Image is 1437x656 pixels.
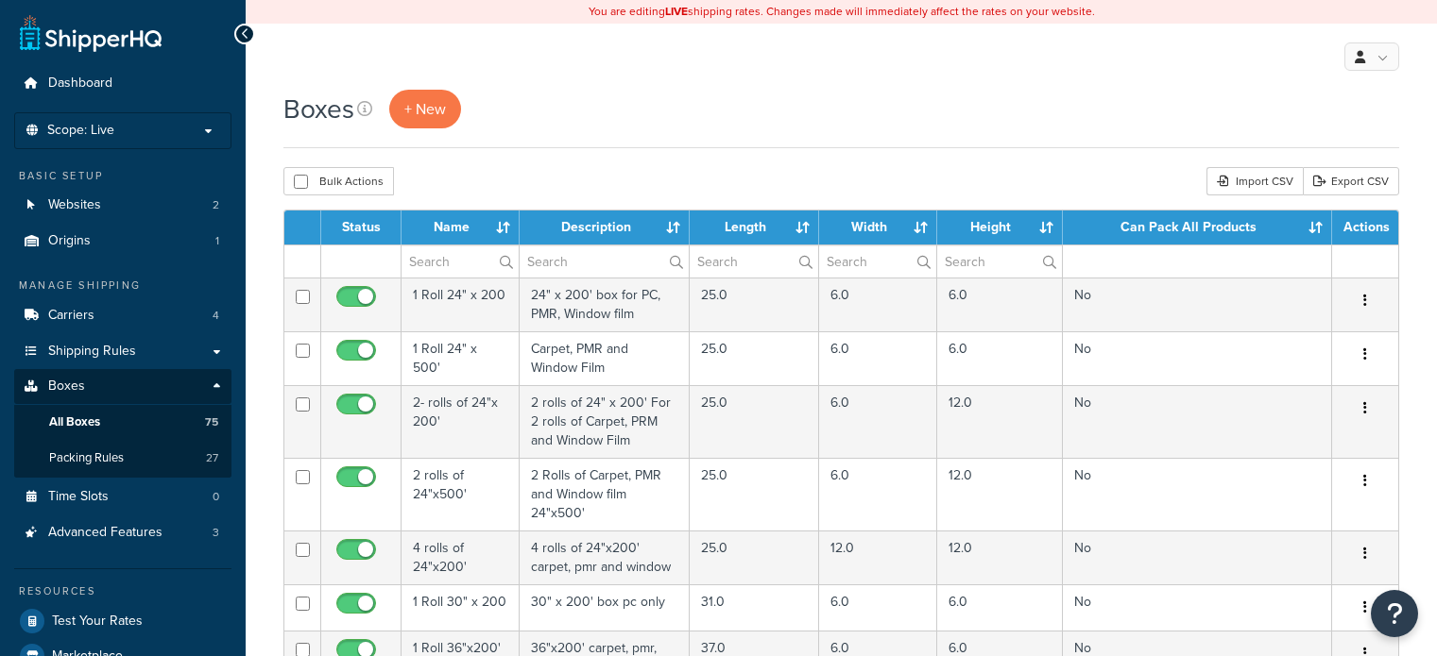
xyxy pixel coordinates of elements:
[819,385,937,458] td: 6.0
[819,278,937,331] td: 6.0
[690,530,818,584] td: 25.0
[14,441,231,476] a: Packing Rules 27
[49,414,100,430] span: All Boxes
[819,584,937,631] td: 6.0
[520,278,690,331] td: 24" x 200' box for PC, PMR, Window film
[402,210,520,244] th: Name : activate to sort column ascending
[1063,210,1332,244] th: Can Pack All Products : activate to sort column ascending
[48,308,94,324] span: Carriers
[937,584,1063,631] td: 6.0
[520,458,690,530] td: 2 Rolls of Carpet, PMR and Window film 24"x500'
[1063,584,1332,631] td: No
[937,458,1063,530] td: 12.0
[690,331,818,385] td: 25.0
[14,479,231,514] li: Time Slots
[14,583,231,599] div: Resources
[690,584,818,631] td: 31.0
[215,233,219,249] span: 1
[14,334,231,369] a: Shipping Rules
[1063,530,1332,584] td: No
[389,90,461,128] a: + New
[48,76,112,92] span: Dashboard
[402,584,520,631] td: 1 Roll 30" x 200
[819,458,937,530] td: 6.0
[14,441,231,476] li: Packing Rules
[402,530,520,584] td: 4 rolls of 24"x200'
[819,530,937,584] td: 12.0
[937,331,1063,385] td: 6.0
[14,298,231,333] li: Carriers
[14,168,231,184] div: Basic Setup
[690,245,817,278] input: Search
[14,66,231,101] a: Dashboard
[1063,331,1332,385] td: No
[283,167,394,195] button: Bulk Actions
[213,489,219,505] span: 0
[937,530,1063,584] td: 12.0
[48,233,91,249] span: Origins
[520,331,690,385] td: Carpet, PMR and Window Film
[14,369,231,404] a: Boxes
[213,197,219,213] span: 2
[48,489,109,505] span: Time Slots
[14,515,231,550] li: Advanced Features
[520,584,690,631] td: 30" x 200' box pc only
[819,245,936,278] input: Search
[14,479,231,514] a: Time Slots 0
[14,224,231,259] li: Origins
[690,278,818,331] td: 25.0
[937,245,1062,278] input: Search
[52,614,143,630] span: Test Your Rates
[14,405,231,440] li: All Boxes
[14,604,231,638] a: Test Your Rates
[14,298,231,333] a: Carriers 4
[520,385,690,458] td: 2 rolls of 24" x 200' For 2 rolls of Carpet, PRM and Window Film
[20,14,162,52] a: ShipperHQ Home
[213,525,219,541] span: 3
[283,91,354,127] h1: Boxes
[520,530,690,584] td: 4 rolls of 24"x200' carpet, pmr and window
[1063,458,1332,530] td: No
[14,278,231,294] div: Manage Shipping
[48,378,85,395] span: Boxes
[402,278,520,331] td: 1 Roll 24" x 200
[48,197,101,213] span: Websites
[1303,167,1399,195] a: Export CSV
[690,210,818,244] th: Length : activate to sort column ascending
[14,224,231,259] a: Origins 1
[48,525,163,541] span: Advanced Features
[49,450,124,466] span: Packing Rules
[937,278,1063,331] td: 6.0
[14,369,231,477] li: Boxes
[14,188,231,223] a: Websites 2
[14,515,231,550] a: Advanced Features 3
[1063,278,1332,331] td: No
[402,458,520,530] td: 2 rolls of 24"x500'
[14,405,231,440] a: All Boxes 75
[819,210,937,244] th: Width : activate to sort column ascending
[690,385,818,458] td: 25.0
[1063,385,1332,458] td: No
[1206,167,1303,195] div: Import CSV
[47,123,114,139] span: Scope: Live
[937,210,1063,244] th: Height : activate to sort column ascending
[14,188,231,223] li: Websites
[213,308,219,324] span: 4
[1332,210,1398,244] th: Actions
[819,331,937,385] td: 6.0
[402,331,520,385] td: 1 Roll 24" x 500'
[665,3,688,20] b: LIVE
[404,98,446,120] span: + New
[520,210,690,244] th: Description : activate to sort column ascending
[1371,590,1418,637] button: Open Resource Center
[520,245,689,278] input: Search
[937,385,1063,458] td: 12.0
[206,450,218,466] span: 27
[48,344,136,360] span: Shipping Rules
[690,458,818,530] td: 25.0
[321,210,402,244] th: Status
[402,385,520,458] td: 2- rolls of 24"x 200'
